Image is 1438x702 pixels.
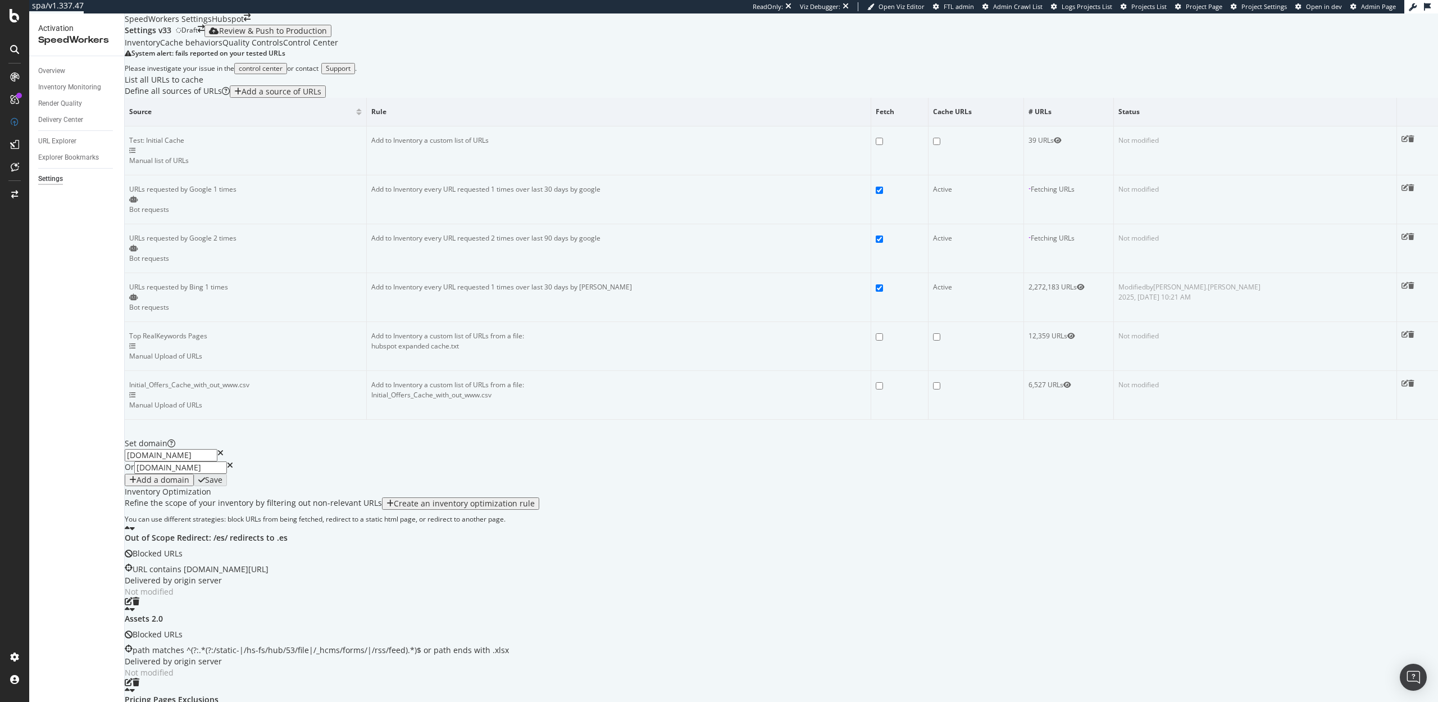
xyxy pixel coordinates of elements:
div: Support [326,65,351,73]
div: URL contains [DOMAIN_NAME][URL] [133,564,269,575]
button: Save [194,474,227,486]
span: # URLs [1029,107,1106,117]
button: Add a domain [125,474,194,486]
div: Initial_Offers_Cache_with_out_www.csv [371,390,866,400]
span: Open Viz Editor [879,2,925,11]
div: Not modified [125,586,1438,597]
div: Or [125,461,134,474]
a: Overview [38,65,116,77]
a: FTL admin [933,2,974,11]
div: Delivery Center [38,114,83,126]
div: Bot requests [129,253,362,264]
a: Open Viz Editor [867,2,925,11]
div: arrow-right-arrow-left [244,13,251,21]
div: Not modified [125,667,1438,678]
a: Admin Page [1350,2,1396,11]
div: Draft [181,25,198,35]
a: URL Explorer [38,135,116,147]
div: trash [1408,380,1414,387]
a: Open in dev [1295,2,1342,11]
div: Active [933,282,952,292]
span: Admin Page [1361,2,1396,11]
div: Save [205,475,222,484]
div: 2,272,183 URLs [1029,282,1109,292]
div: pen-to-square [1401,184,1408,191]
div: pen-to-square [1401,282,1408,289]
div: SpeedWorkers [38,34,115,47]
div: Fetching URLs [1031,233,1075,243]
div: URLs requested by Google 1 times [129,184,362,194]
div: Not modified [1118,380,1392,390]
div: caret-down [130,524,135,532]
div: arrow-right-arrow-left [198,25,204,36]
a: Explorer Bookmarks [38,152,116,164]
span: Status [1118,107,1389,117]
div: Manual Upload of URLs [129,351,362,361]
div: Render Quality [38,98,82,110]
span: FTL admin [944,2,974,11]
div: Quality Controls [222,37,283,48]
button: Add a source of URLs [230,85,326,98]
a: Projects List [1121,2,1167,11]
div: Create an inventory optimization rule [394,499,535,508]
div: Assets 2.0 [125,613,1438,624]
a: Project Page [1175,2,1222,11]
div: Test: Initial Cache [129,135,362,146]
div: Add to Inventory a custom list of URLs from a file: [371,380,866,390]
a: Inventory Monitoring [38,81,116,93]
div: caret-down [130,605,135,613]
div: Viz Debugger: [800,2,840,11]
div: times [217,449,224,461]
div: Modified by [PERSON_NAME].[PERSON_NAME] 2025, [DATE] 10:21 AM [1118,282,1392,302]
div: Control Center [283,37,338,48]
div: Not modified [1118,135,1392,146]
div: trash [133,678,139,686]
div: Initial_Offers_Cache_with_out_www.csv [129,380,362,390]
div: eye [1054,137,1062,144]
div: hubspot expanded cache.txt [371,341,866,351]
td: Add to Inventory every URL requested 1 times over last 30 days by google [367,175,871,224]
div: Active [933,233,952,243]
div: Overview [38,65,65,77]
div: Manual Upload of URLs [129,400,362,410]
div: Cache behaviors [160,37,222,48]
div: Add to Inventory a custom list of URLs from a file: [371,331,866,341]
div: eye [1077,284,1085,291]
div: Not modified [1118,184,1392,194]
button: Review & Push to Production [204,25,331,37]
div: Please investigate your issue in the or contact . [125,63,1438,74]
div: Not modified [1118,233,1392,243]
a: Project Settings [1231,2,1287,11]
div: Manual list of URLs [129,156,362,166]
div: Set domain [125,438,1438,449]
div: Fetching URLs [1031,184,1075,194]
span: Admin Crawl List [993,2,1043,11]
div: caret-down [130,686,135,694]
div: eye [1067,333,1075,339]
div: path matches ^(?:.*(?:/static-|/hs-fs/hub/53/file|/_hcms/forms/|/rss/feed).*)$ or path ends with ... [133,645,509,656]
div: caret-up [125,605,130,613]
td: Add to Inventory a custom list of URLs [367,126,871,175]
div: Top RealKeywords Pages [129,331,362,341]
td: Add to Inventory every URL requested 1 times over last 30 days by [PERSON_NAME] [367,273,871,322]
div: Activation [38,22,115,34]
div: URLs requested by Bing 1 times [129,282,362,292]
div: Explorer Bookmarks [38,152,99,164]
div: trash [1408,282,1414,289]
a: Logs Projects List [1051,2,1112,11]
button: Create an inventory optimization rule [382,497,539,510]
div: You can use different strategies: block URLs from being fetched, redirect to a static html page, ... [125,514,1438,524]
div: Refine the scope of your inventory by filtering out non-relevant URLs [125,497,382,510]
div: SpeedWorkers Settings [125,13,212,25]
div: Define all sources of URLs [125,85,230,98]
button: control center [234,63,287,74]
div: warning banner [125,48,1438,74]
div: caret-up [125,686,130,694]
div: trash [1408,135,1414,142]
div: pen-to-square [125,597,133,605]
div: 12,359 URLs [1029,331,1109,341]
button: Support [321,63,355,74]
div: pen-to-square [125,678,133,686]
a: Delivery Center [38,114,116,126]
div: times [227,461,233,474]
